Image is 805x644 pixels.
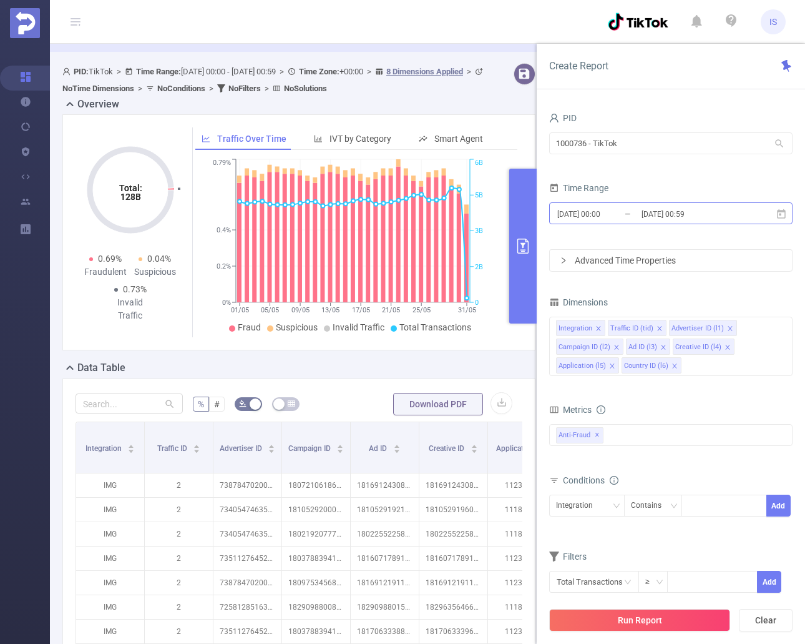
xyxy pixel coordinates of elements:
[488,547,556,570] p: 11233001
[496,444,536,453] span: Application
[471,443,478,450] div: Sort
[351,571,419,595] p: 1816912191110257
[213,547,281,570] p: 7351127645259563009
[213,159,231,167] tspan: 0.79%
[597,405,605,414] i: icon: info-circle
[626,339,670,355] li: Ad ID (l3)
[556,357,619,374] li: Application (l5)
[213,473,281,497] p: 7387847020037554193
[157,444,189,453] span: Traffic ID
[113,67,125,76] span: >
[291,306,310,314] tspan: 09/05
[613,344,620,352] i: icon: close
[193,448,200,452] i: icon: caret-down
[488,595,556,619] p: 11180001
[560,257,567,264] i: icon: right
[268,443,275,450] div: Sort
[369,444,389,453] span: Ad ID
[769,9,777,34] span: IS
[419,595,487,619] p: 1829635646698545
[119,183,142,193] tspan: Total:
[76,595,144,619] p: IMG
[549,183,608,193] span: Time Range
[386,67,463,76] u: 8 Dimensions Applied
[202,134,210,143] i: icon: line-chart
[220,444,264,453] span: Advertiser ID
[556,320,605,336] li: Integration
[261,84,273,93] span: >
[724,344,731,352] i: icon: close
[231,306,249,314] tspan: 01/05
[228,84,261,93] b: No Filters
[351,498,419,522] p: 1810529192128562
[471,448,477,452] i: icon: caret-down
[475,299,479,307] tspan: 0
[556,495,602,516] div: Integration
[299,67,339,76] b: Time Zone:
[399,322,471,332] span: Total Transactions
[458,306,476,314] tspan: 31/05
[193,443,200,447] i: icon: caret-up
[76,522,144,546] p: IMG
[393,443,401,450] div: Sort
[475,227,483,235] tspan: 3B
[284,84,327,93] b: No Solutions
[556,339,623,355] li: Campaign ID (l2)
[351,473,419,497] p: 1816912430846993
[656,578,663,587] i: icon: down
[128,448,135,452] i: icon: caret-down
[222,299,231,307] tspan: 0%
[213,620,281,643] p: 7351127645259563009
[628,339,657,355] div: Ad ID (l3)
[595,428,600,443] span: ✕
[213,595,281,619] p: 7258128516347215874
[74,67,89,76] b: PID:
[288,444,333,453] span: Campaign ID
[105,296,155,322] div: Invalid Traffic
[549,113,559,123] i: icon: user
[475,191,483,199] tspan: 5B
[613,502,620,511] i: icon: down
[675,339,721,355] div: Creative ID (l4)
[145,522,213,546] p: 2
[282,571,350,595] p: 1809753456856066
[98,254,122,264] span: 0.69%
[337,448,344,452] i: icon: caret-down
[238,322,261,332] span: Fraud
[76,547,144,570] p: IMG
[475,159,483,167] tspan: 6B
[193,443,200,450] div: Sort
[559,339,610,355] div: Campaign ID (l2)
[62,84,134,93] b: No Time Dimensions
[214,399,220,409] span: #
[282,620,350,643] p: 1803788394157106
[336,443,344,450] div: Sort
[419,473,487,497] p: 1816912430847009
[434,134,483,144] span: Smart Agent
[488,571,556,595] p: 11233001
[563,475,618,485] span: Conditions
[556,206,657,222] input: Start date
[80,265,130,279] div: Fraudulent
[351,547,419,570] p: 1816071789120561
[261,306,279,314] tspan: 05/05
[671,363,678,370] i: icon: close
[488,620,556,643] p: 11233001
[610,476,618,485] i: icon: info-circle
[382,306,400,314] tspan: 21/05
[559,358,606,374] div: Application (l5)
[239,400,246,407] i: icon: bg-colors
[76,498,144,522] p: IMG
[419,498,487,522] p: 1810529196033074
[136,67,181,76] b: Time Range:
[363,67,375,76] span: >
[145,498,213,522] p: 2
[282,595,350,619] p: 1829098800816257
[739,609,793,632] button: Clear
[608,320,666,336] li: Traffic ID (tid)
[624,358,668,374] div: Country ID (l6)
[595,325,602,333] i: icon: close
[488,473,556,497] p: 11233001
[314,134,323,143] i: icon: bar-chart
[76,473,144,497] p: IMG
